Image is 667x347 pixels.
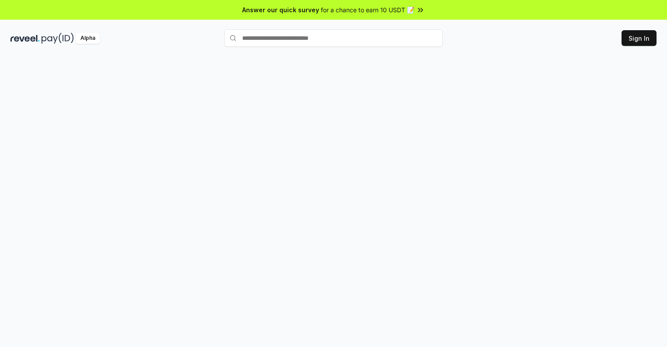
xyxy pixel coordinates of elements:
[321,5,414,14] span: for a chance to earn 10 USDT 📝
[42,33,74,44] img: pay_id
[242,5,319,14] span: Answer our quick survey
[622,30,657,46] button: Sign In
[76,33,100,44] div: Alpha
[10,33,40,44] img: reveel_dark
